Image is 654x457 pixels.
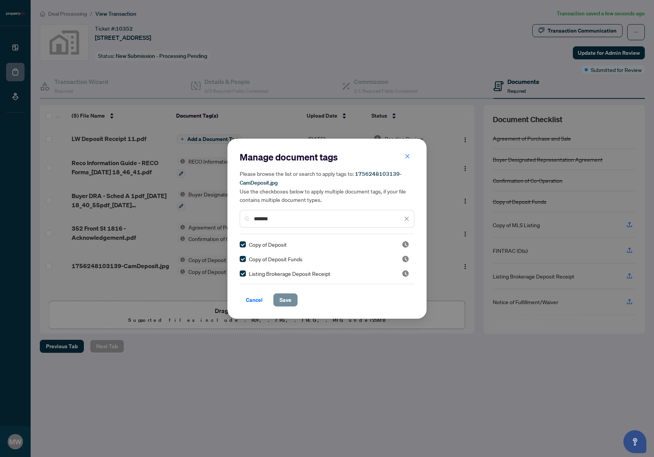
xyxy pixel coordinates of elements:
[402,270,409,277] span: Pending Review
[402,255,409,263] span: Pending Review
[402,270,409,277] img: status
[240,151,414,163] h2: Manage document tags
[246,294,263,306] span: Cancel
[623,430,646,453] button: Open asap
[405,154,410,159] span: close
[280,294,291,306] span: Save
[273,293,298,306] button: Save
[240,170,402,186] span: 1756248103139-CamDeposit.jpg
[402,241,409,248] span: Pending Review
[249,240,287,249] span: Copy of Deposit
[404,216,409,221] span: close
[240,169,414,204] h5: Please browse the list or search to apply tags to: Use the checkboxes below to apply multiple doc...
[402,255,409,263] img: status
[249,269,330,278] span: Listing Brokerage Deposit Receipt
[240,293,269,306] button: Cancel
[249,255,302,263] span: Copy of Deposit Funds
[402,241,409,248] img: status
